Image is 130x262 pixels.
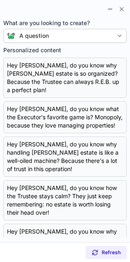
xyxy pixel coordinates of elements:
[102,249,121,256] span: Refresh
[7,184,123,217] div: Hey [PERSON_NAME], do you know how the Trustee stays calm? They just keep remembering: no estate ...
[7,61,123,94] div: Hey [PERSON_NAME], do you know why [PERSON_NAME] estate is so organized? Because the Trustee can ...
[7,227,123,260] div: Hey [PERSON_NAME], do you know why the Executor loves gardening? Because they’re always managing ...
[7,140,123,173] div: Hey [PERSON_NAME], do you know why handling [PERSON_NAME] estate is like a well-oiled machine? Be...
[3,46,127,54] label: Personalized content
[19,32,49,40] div: A question
[86,246,127,259] button: Refresh
[3,19,127,27] span: What are you looking to create?
[7,105,123,130] div: Hey [PERSON_NAME], do you know what the Executor's favorite game is? Monopoly, because they love ...
[4,32,15,39] img: Connie from ContactOut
